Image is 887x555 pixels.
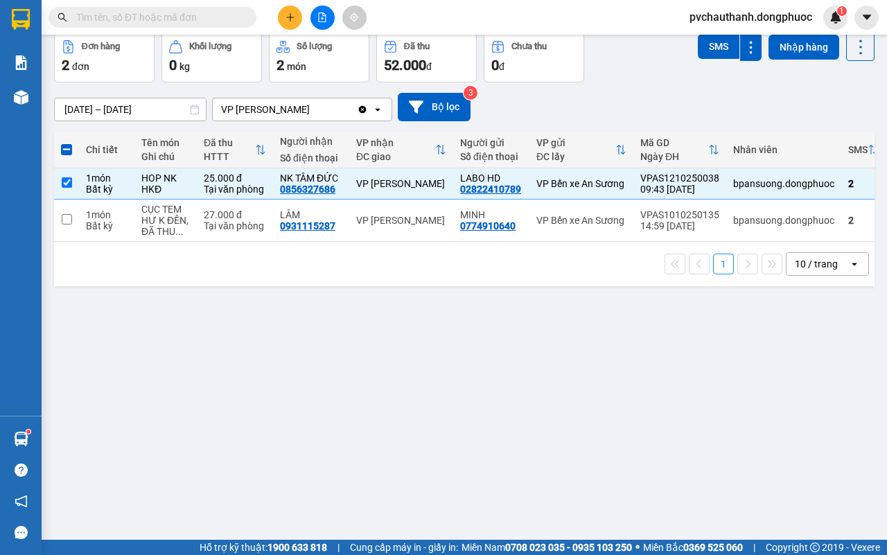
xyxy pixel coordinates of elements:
span: Cung cấp máy in - giấy in: [350,540,458,555]
button: plus [278,6,302,30]
svg: open [372,104,383,115]
span: pvchauthanh.dongphuoc [678,8,823,26]
th: Toggle SortBy [841,132,886,168]
span: file-add [317,12,327,22]
div: 2 [848,178,879,189]
div: VP [PERSON_NAME] [356,215,446,226]
div: VPAS1010250135 [640,209,719,220]
input: Selected VP Châu Thành. [311,103,313,116]
div: VPAS1210250038 [640,173,719,184]
div: Tên món [141,137,190,148]
span: search [58,12,67,22]
div: bpansuong.dongphuoc [733,215,834,226]
span: In ngày: [4,100,85,109]
div: Mã GD [640,137,708,148]
button: Nhập hàng [769,35,839,60]
img: warehouse-icon [14,432,28,446]
th: Toggle SortBy [633,132,726,168]
div: HOP NK [141,173,190,184]
button: SMS [698,34,739,59]
svg: Clear value [357,104,368,115]
span: notification [15,495,28,508]
div: Bất kỳ [86,220,128,231]
img: warehouse-icon [14,90,28,105]
button: Khối lượng0kg [161,33,262,82]
span: Hotline: 19001152 [109,62,170,70]
div: Số điện thoại [460,151,522,162]
div: 1 món [86,209,128,220]
div: VP nhận [356,137,435,148]
div: SMS [848,144,868,155]
div: Bất kỳ [86,184,128,195]
div: 27.000 đ [204,209,266,220]
div: VP gửi [536,137,615,148]
div: Người gửi [460,137,522,148]
span: 2 [62,57,69,73]
span: Hỗ trợ kỹ thuật: [200,540,327,555]
div: Chi tiết [86,144,128,155]
svg: open [849,258,860,270]
div: Số điện thoại [280,152,342,164]
span: kg [179,61,190,72]
div: Nhân viên [733,144,834,155]
div: bpansuong.dongphuoc [733,178,834,189]
span: VPCT1210250004 [69,88,146,98]
span: 1 [839,6,844,16]
span: ... [175,226,184,237]
span: | [337,540,340,555]
span: đơn [72,61,89,72]
input: Tìm tên, số ĐT hoặc mã đơn [76,10,240,25]
div: VP Bến xe An Sương [536,178,626,189]
div: ĐC giao [356,151,435,162]
span: Miền Bắc [643,540,743,555]
span: Miền Nam [462,540,632,555]
button: caret-down [854,6,879,30]
div: 10 / trang [795,257,838,271]
th: Toggle SortBy [349,132,453,168]
strong: 0708 023 035 - 0935 103 250 [505,542,632,553]
span: [PERSON_NAME]: [4,89,145,98]
div: VP [PERSON_NAME] [221,103,310,116]
div: Người nhận [280,136,342,147]
div: 02822410789 [460,184,521,195]
img: solution-icon [14,55,28,70]
button: 1 [713,254,734,274]
div: 2 [848,215,879,226]
div: 1 món [86,173,128,184]
div: 0931115287 [280,220,335,231]
div: 14:59 [DATE] [640,220,719,231]
div: Ghi chú [141,151,190,162]
strong: 1900 633 818 [267,542,327,553]
span: ⚪️ [635,545,640,550]
div: MINH [460,209,522,220]
div: LABO HD [460,173,522,184]
span: Bến xe [GEOGRAPHIC_DATA] [109,22,186,39]
span: 0 [169,57,177,73]
span: 52.000 [384,57,426,73]
div: LÂM [280,209,342,220]
span: | [753,540,755,555]
div: VP Bến xe An Sương [536,215,626,226]
div: Đã thu [404,42,430,51]
div: Số lượng [297,42,332,51]
span: 01 Võ Văn Truyện, KP.1, Phường 2 [109,42,191,59]
button: Bộ lọc [398,93,471,121]
button: file-add [310,6,335,30]
sup: 1 [837,6,847,16]
div: 25.000 đ [204,173,266,184]
div: CỤC TEM [141,204,190,215]
span: question-circle [15,464,28,477]
input: Select a date range. [55,98,206,121]
sup: 1 [26,430,30,434]
span: plus [286,12,295,22]
div: 0774910640 [460,220,516,231]
div: ĐC lấy [536,151,615,162]
div: HTTT [204,151,255,162]
div: Khối lượng [189,42,231,51]
img: icon-new-feature [829,11,842,24]
strong: ĐỒNG PHƯỚC [109,8,190,19]
span: copyright [810,543,820,552]
div: Tại văn phòng [204,220,266,231]
div: NK TÂM ĐỨC [280,173,342,184]
div: 0856327686 [280,184,335,195]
